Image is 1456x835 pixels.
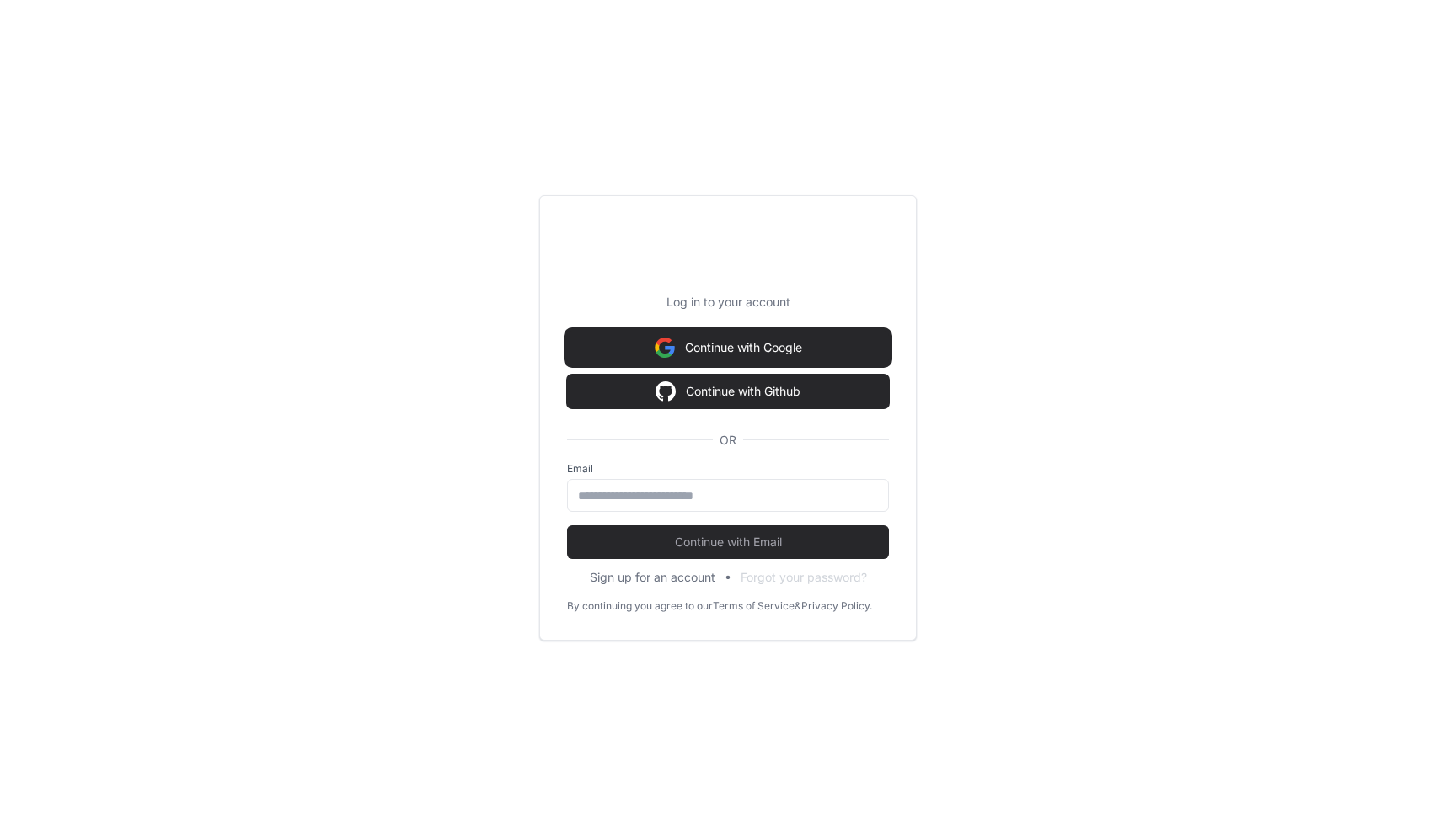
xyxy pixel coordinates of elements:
[567,375,889,408] button: Continue with Github
[795,599,801,613] div: &
[713,599,795,613] a: Terms of Service
[713,432,743,449] span: OR
[655,331,675,364] img: Sign in with google
[801,599,872,613] a: Privacy Policy.
[567,534,889,550] span: Continue with Email
[567,331,889,364] button: Continue with Google
[567,599,713,613] div: By continuing you agree to our
[567,294,889,311] p: Log in to your account
[656,375,676,408] img: Sign in with google
[567,525,889,559] button: Continue with Email
[567,462,889,476] label: Email
[741,569,867,586] button: Forgot your password?
[590,569,715,586] button: Sign up for an account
